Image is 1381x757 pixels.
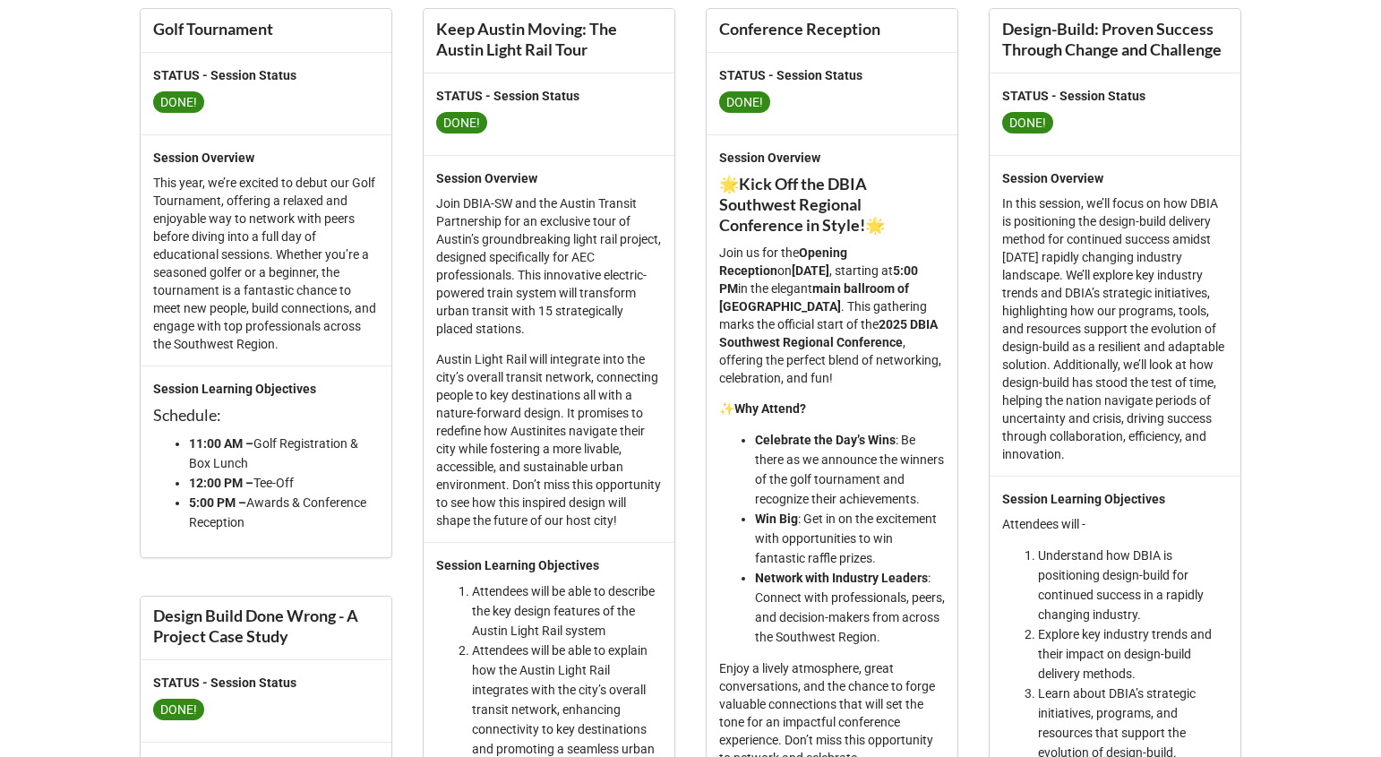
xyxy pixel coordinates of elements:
[153,405,379,426] h3: Schedule:
[719,91,770,113] div: DONE!
[1002,171,1103,185] b: Session Overview
[1002,194,1228,463] p: In this session, we’ll focus on how DBIA is positioning the design-build delivery method for cont...
[755,433,896,447] strong: Celebrate the Day’s Wins
[755,430,945,509] li: : Be there as we announce the winners of the golf tournament and recognize their achievements.
[1038,546,1228,624] li: Understand how DBIA is positioning design-build for continued success in a rapidly changing indus...
[472,581,662,641] li: Attendees will be able to describe the key design features of the Austin Light Rail system
[189,473,379,493] li: Tee-Off
[719,400,945,417] p: ✨
[153,699,204,720] div: DONE!
[153,382,316,396] b: Session Learning Objectives
[719,174,945,236] h3: 🌟 🌟
[719,281,909,314] strong: main ballroom of [GEOGRAPHIC_DATA]
[189,495,246,510] strong: 5:00 PM –
[792,263,829,278] strong: [DATE]
[755,568,945,647] li: : Connect with professionals, peers, and decision-makers from across the Southwest Region.
[719,68,862,82] b: STATUS - Session Status
[189,476,253,490] strong: 12:00 PM –
[189,434,379,473] li: Golf Registration & Box Lunch
[436,89,579,103] b: STATUS - Session Status
[719,244,945,387] p: Join us for the on , starting at in the elegant . This gathering marks the official start of the ...
[436,19,662,60] div: Keep Austin Moving: The Austin Light Rail Tour
[436,112,487,133] div: DONE!
[153,151,254,165] b: Session Overview
[436,350,662,529] p: Austin Light Rail will integrate into the city’s overall transit network, connecting people to ke...
[189,436,253,451] strong: 11:00 AM –
[436,194,662,338] p: Join DBIA-SW and the Austin Transit Partnership for an exclusive tour of Austin’s groundbreaking ...
[436,171,537,185] b: Session Overview
[436,558,599,572] b: Session Learning Objectives
[755,512,798,526] strong: Win Big
[1002,112,1053,133] div: DONE!
[719,151,820,165] b: Session Overview
[1038,624,1228,684] li: Explore key industry trends and their impact on design-build delivery methods.
[153,675,296,690] b: STATUS - Session Status
[755,571,928,585] strong: Network with Industry Leaders
[1002,515,1228,533] p: Attendees will -
[153,606,379,647] div: Design Build Done Wrong - A Project Case Study
[1002,492,1165,506] b: Session Learning Objectives
[755,509,945,568] li: : Get in on the excitement with opportunities to win fantastic raffle prizes.
[1002,19,1228,60] div: Design-Build: Proven Success Through Change and Challenge
[153,19,379,39] div: Golf Tournament
[734,401,806,416] strong: Why Attend?
[1002,89,1145,103] b: STATUS - Session Status
[719,174,867,235] strong: Kick Off the DBIA Southwest Regional Conference in Style!
[719,19,945,39] div: Conference Reception
[153,91,204,113] div: DONE!
[153,68,296,82] b: STATUS - Session Status
[153,174,379,353] p: This year, we’re excited to debut our Golf Tournament, offering a relaxed and enjoyable way to ne...
[189,493,379,532] li: Awards & Conference Reception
